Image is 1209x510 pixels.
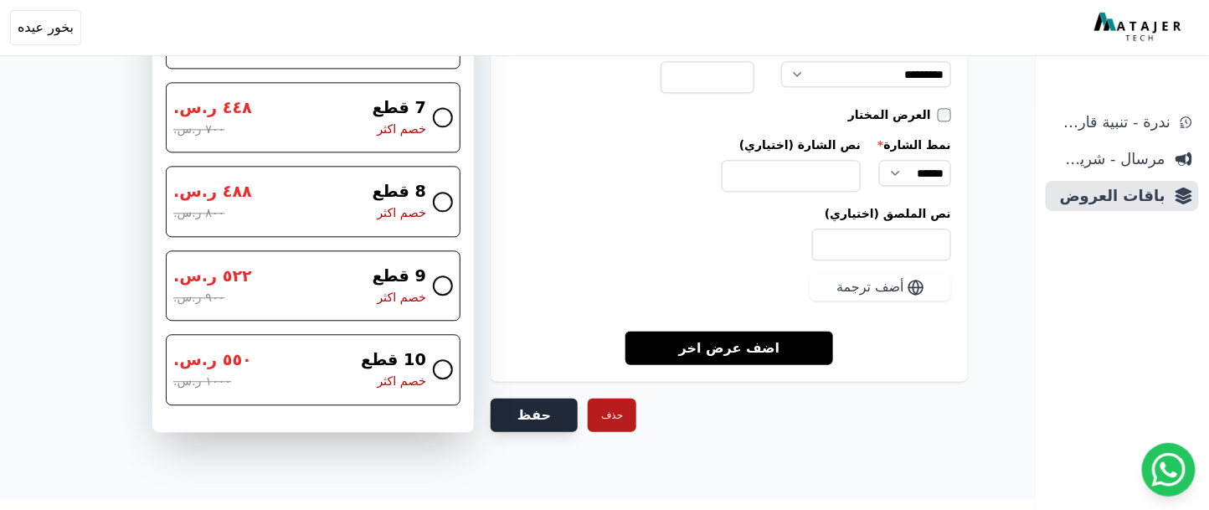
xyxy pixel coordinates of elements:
[173,373,231,391] span: ١٠٠٠ ر.س.
[1052,111,1170,134] span: ندرة - تنبية قارب علي النفاذ
[1052,147,1165,171] span: مرسال - شريط دعاية
[1052,184,1165,208] span: باقات العروض
[373,181,426,205] span: 8 قطع
[173,121,224,139] span: ٧٠٠ ر.س.
[377,121,426,139] span: خصم اكثر
[625,331,834,365] a: اضف عرض اخر
[491,399,578,432] button: حفظ
[10,10,81,45] button: بخور عيده
[507,205,951,222] label: نص الملصق (اختياري)
[173,348,252,373] span: ٥٥٠ ر.س.
[173,289,224,307] span: ٩٠٠ ر.س.
[373,265,426,289] span: 9 قطع
[810,274,951,301] button: أضف ترجمة
[373,96,426,121] span: 7 قطع
[377,373,426,391] span: خصم اكثر
[588,399,636,432] button: حذف
[848,106,938,123] label: العرض المختار
[722,137,861,153] label: نص الشارة (اختياري)
[1094,13,1186,43] img: MatajerTech Logo
[877,137,951,153] label: نمط الشارة
[18,18,74,38] span: بخور عيده
[361,348,426,373] span: 10 قطع
[173,265,252,289] span: ٥٢٢ ر.س.
[377,204,426,223] span: خصم اكثر
[173,204,224,223] span: ٨٠٠ ر.س.
[173,181,252,205] span: ٤٨٨ ر.س.
[377,289,426,307] span: خصم اكثر
[173,96,252,121] span: ٤٤٨ ر.س.
[836,277,904,297] span: أضف ترجمة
